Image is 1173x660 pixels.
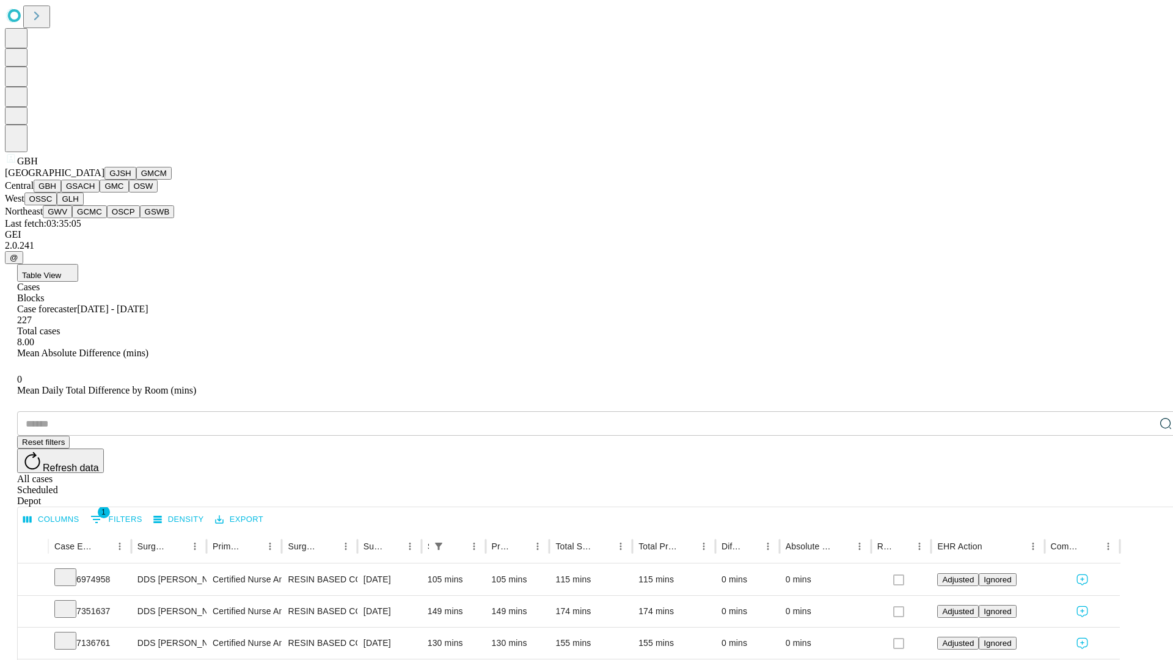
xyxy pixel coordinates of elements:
[136,167,172,180] button: GMCM
[212,510,266,529] button: Export
[979,637,1016,650] button: Ignored
[894,538,911,555] button: Sort
[169,538,186,555] button: Sort
[430,538,447,555] div: 1 active filter
[1100,538,1117,555] button: Menu
[150,510,207,529] button: Density
[213,596,276,627] div: Certified Nurse Anesthetist
[942,639,974,648] span: Adjusted
[137,596,200,627] div: DDS [PERSON_NAME] K Dds
[512,538,529,555] button: Sort
[337,538,354,555] button: Menu
[428,596,480,627] div: 149 mins
[129,180,158,193] button: OSW
[54,628,125,659] div: 7136761
[612,538,629,555] button: Menu
[384,538,401,555] button: Sort
[430,538,447,555] button: Show filters
[638,564,709,595] div: 115 mins
[140,205,175,218] button: GSWB
[20,510,82,529] button: Select columns
[937,573,979,586] button: Adjusted
[111,538,128,555] button: Menu
[448,538,466,555] button: Sort
[43,463,99,473] span: Refresh data
[722,628,773,659] div: 0 mins
[759,538,777,555] button: Menu
[877,541,893,551] div: Resolved in EHR
[22,438,65,447] span: Reset filters
[137,541,168,551] div: Surgeon Name
[638,596,709,627] div: 174 mins
[401,538,418,555] button: Menu
[555,628,626,659] div: 155 mins
[24,633,42,654] button: Expand
[213,564,276,595] div: Certified Nurse Anesthetist
[213,628,276,659] div: Certified Nurse Anesthetist
[5,240,1168,251] div: 2.0.241
[17,436,70,449] button: Reset filters
[107,205,140,218] button: OSCP
[555,541,594,551] div: Total Scheduled Duration
[1025,538,1042,555] button: Menu
[24,601,42,623] button: Expand
[364,596,415,627] div: [DATE]
[288,564,351,595] div: RESIN BASED COMPOSITE 1 SURFACE, POSTERIOR
[722,541,741,551] div: Difference
[17,264,78,282] button: Table View
[98,506,110,518] span: 1
[17,326,60,336] span: Total cases
[17,385,196,395] span: Mean Daily Total Difference by Room (mins)
[555,564,626,595] div: 115 mins
[54,596,125,627] div: 7351637
[288,541,318,551] div: Surgery Name
[17,156,38,166] span: GBH
[722,564,773,595] div: 0 mins
[786,541,833,551] div: Absolute Difference
[320,538,337,555] button: Sort
[492,541,511,551] div: Predicted In Room Duration
[638,541,677,551] div: Total Predicted Duration
[17,337,34,347] span: 8.00
[834,538,851,555] button: Sort
[17,449,104,473] button: Refresh data
[428,628,480,659] div: 130 mins
[288,628,351,659] div: RESIN BASED COMPOSITE 2 SURFACES, POSTERIOR
[979,605,1016,618] button: Ignored
[5,193,24,204] span: West
[984,538,1001,555] button: Sort
[24,193,57,205] button: OSSC
[786,596,865,627] div: 0 mins
[942,575,974,584] span: Adjusted
[492,596,544,627] div: 149 mins
[17,315,32,325] span: 227
[5,180,34,191] span: Central
[492,628,544,659] div: 130 mins
[244,538,261,555] button: Sort
[911,538,928,555] button: Menu
[937,637,979,650] button: Adjusted
[5,218,81,229] span: Last fetch: 03:35:05
[24,570,42,591] button: Expand
[492,564,544,595] div: 105 mins
[137,628,200,659] div: DDS [PERSON_NAME] K Dds
[34,180,61,193] button: GBH
[786,564,865,595] div: 0 mins
[984,575,1011,584] span: Ignored
[288,596,351,627] div: RESIN BASED COMPOSITE 3 SURFACES, POSTERIOR
[364,564,415,595] div: [DATE]
[984,607,1011,616] span: Ignored
[937,605,979,618] button: Adjusted
[364,541,383,551] div: Surgery Date
[428,541,429,551] div: Scheduled In Room Duration
[17,348,148,358] span: Mean Absolute Difference (mins)
[137,564,200,595] div: DDS [PERSON_NAME] K Dds
[5,251,23,264] button: @
[5,206,43,216] span: Northeast
[104,167,136,180] button: GJSH
[54,564,125,595] div: 6974958
[466,538,483,555] button: Menu
[61,180,100,193] button: GSACH
[1083,538,1100,555] button: Sort
[742,538,759,555] button: Sort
